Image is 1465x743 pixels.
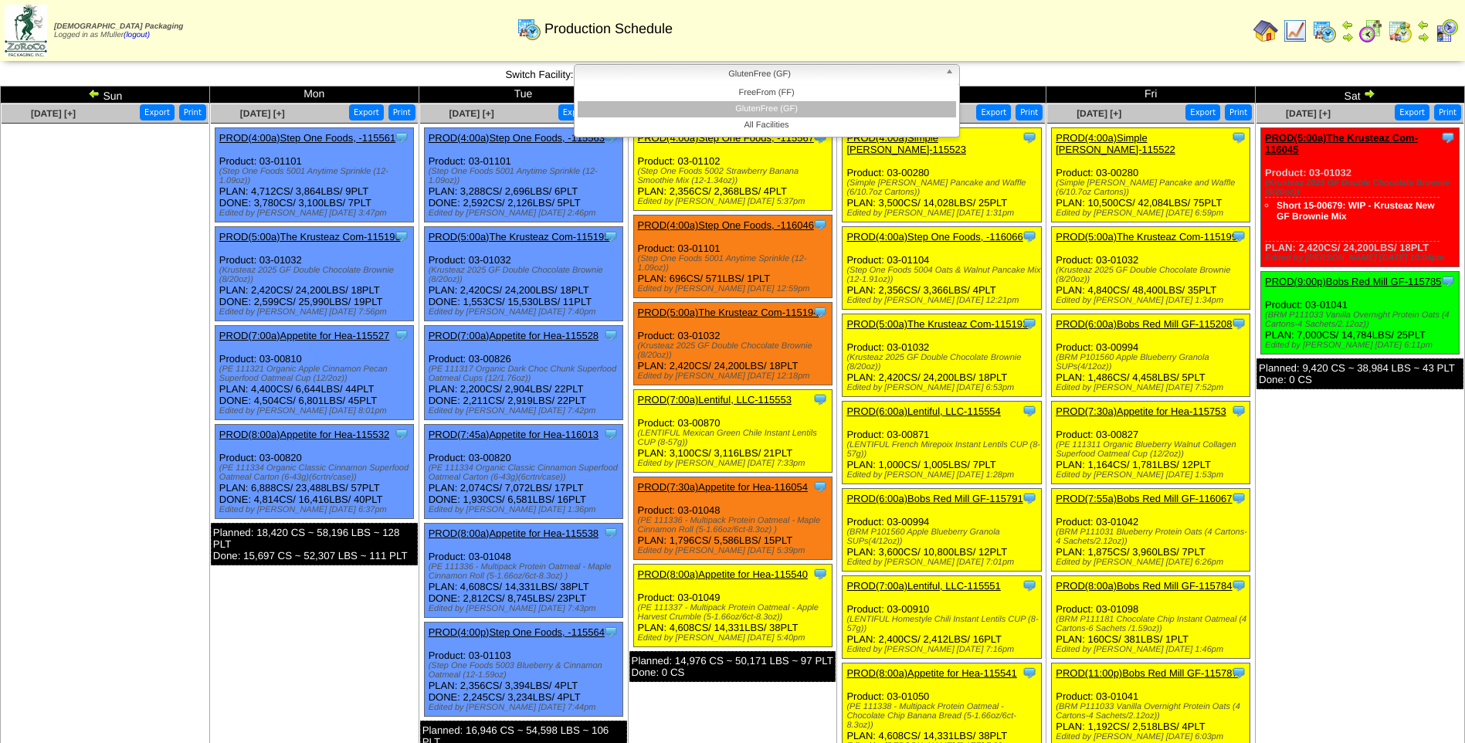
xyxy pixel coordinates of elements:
[219,429,389,440] a: PROD(8:00a)Appetite for Hea-115532
[638,546,832,555] div: Edited by [PERSON_NAME] [DATE] 5:39pm
[429,307,622,317] div: Edited by [PERSON_NAME] [DATE] 7:40pm
[846,132,966,155] a: PROD(4:00a)Simple [PERSON_NAME]-115523
[424,227,622,321] div: Product: 03-01032 PLAN: 2,420CS / 24,200LBS / 18PLT DONE: 1,553CS / 15,530LBS / 11PLT
[1225,104,1252,120] button: Print
[429,703,622,712] div: Edited by [PERSON_NAME] [DATE] 7:44pm
[429,406,622,416] div: Edited by [PERSON_NAME] [DATE] 7:42pm
[517,16,541,41] img: calendarprod.gif
[1022,578,1037,593] img: Tooltip
[1256,87,1465,103] td: Sat
[578,117,956,134] li: All Facilities
[1358,19,1383,43] img: calendarblend.gif
[219,266,413,284] div: (Krusteaz 2025 GF Double Chocolate Brownie (8/20oz))
[429,132,605,144] a: PROD(4:00a)Step One Foods, -115563
[5,5,47,56] img: zoroco-logo-small.webp
[219,330,389,341] a: PROD(7:00a)Appetite for Hea-115527
[633,390,832,473] div: Product: 03-00870 PLAN: 3,100CS / 3,116LBS / 21PLT
[429,604,622,613] div: Edited by [PERSON_NAME] [DATE] 7:43pm
[846,353,1040,371] div: (Krusteaz 2025 GF Double Chocolate Brownie (8/20oz))
[429,365,622,383] div: (PE 111317 Organic Dark Choc Chunk Superfood Oatmeal Cups (12/1.76oz))
[843,128,1041,222] div: Product: 03-00280 PLAN: 3,500CS / 14,028LBS / 25PLT
[124,31,150,39] a: (logout)
[846,209,1040,218] div: Edited by [PERSON_NAME] [DATE] 1:31pm
[1341,31,1354,43] img: arrowright.gif
[1056,318,1232,330] a: PROD(6:00a)Bobs Red Mill GF-115208
[1022,316,1037,331] img: Tooltip
[1056,353,1250,371] div: (BRM P101560 Apple Blueberry Granola SUPs(4/12oz))
[578,101,956,117] li: GlutenFree (GF)
[1052,128,1250,222] div: Product: 03-00280 PLAN: 10,500CS / 42,084LBS / 75PLT
[394,229,409,244] img: Tooltip
[1052,576,1250,659] div: Product: 03-01098 PLAN: 160CS / 381LBS / 1PLT
[429,209,622,218] div: Edited by [PERSON_NAME] [DATE] 2:46pm
[1434,19,1459,43] img: calendarcustomer.gif
[846,493,1022,504] a: PROD(6:00a)Bobs Red Mill GF-115791
[638,307,819,318] a: PROD(5:00a)The Krusteaz Com-115194
[846,615,1040,633] div: (LENTIFUL Homestyle Chili Instant Lentils CUP (8-57g))
[1056,470,1250,480] div: Edited by [PERSON_NAME] [DATE] 1:53pm
[846,558,1040,567] div: Edited by [PERSON_NAME] [DATE] 7:01pm
[219,463,413,482] div: (PE 111334 Organic Classic Cinnamon Superfood Oatmeal Carton (6-43g)(6crtn/case))
[1440,130,1456,145] img: Tooltip
[1265,276,1441,287] a: PROD(9:00p)Bobs Red Mill GF-115785
[846,702,1040,730] div: (PE 111338 - Multipack Protein Oatmeal - Chocolate Chip Banana Bread (5-1.66oz/6ct-8.3oz))
[215,227,413,321] div: Product: 03-01032 PLAN: 2,420CS / 24,200LBS / 18PLT DONE: 2,599CS / 25,990LBS / 19PLT
[394,130,409,145] img: Tooltip
[1185,104,1220,120] button: Export
[1253,19,1278,43] img: home.gif
[1341,19,1354,31] img: arrowleft.gif
[638,568,808,580] a: PROD(8:00a)Appetite for Hea-115540
[846,383,1040,392] div: Edited by [PERSON_NAME] [DATE] 6:53pm
[843,314,1041,397] div: Product: 03-01032 PLAN: 2,420CS / 24,200LBS / 18PLT
[846,318,1028,330] a: PROD(5:00a)The Krusteaz Com-115193
[846,266,1040,284] div: (Step One Foods 5004 Oats & Walnut Pancake Mix (12-1.91oz))
[638,603,832,622] div: (PE 111337 - Multipack Protein Oatmeal - Apple Harvest Crumble (5-1.66oz/6ct-8.3oz))
[1231,130,1246,145] img: Tooltip
[394,327,409,343] img: Tooltip
[179,104,206,120] button: Print
[1016,104,1043,120] button: Print
[215,326,413,420] div: Product: 03-00810 PLAN: 4,400CS / 6,644LBS / 44PLT DONE: 4,504CS / 6,801LBS / 45PLT
[1056,296,1250,305] div: Edited by [PERSON_NAME] [DATE] 1:34pm
[846,528,1040,546] div: (BRM P101560 Apple Blueberry Granola SUPs(4/12oz))
[638,284,832,293] div: Edited by [PERSON_NAME] [DATE] 12:59pm
[603,525,619,541] img: Tooltip
[1231,665,1246,680] img: Tooltip
[1056,558,1250,567] div: Edited by [PERSON_NAME] [DATE] 6:26pm
[1256,358,1463,389] div: Planned: 9,420 CS ~ 38,984 LBS ~ 43 PLT Done: 0 CS
[846,667,1016,679] a: PROD(8:00a)Appetite for Hea-115541
[812,304,828,320] img: Tooltip
[1022,665,1037,680] img: Tooltip
[424,524,622,618] div: Product: 03-01048 PLAN: 4,608CS / 14,331LBS / 38PLT DONE: 2,812CS / 8,745LBS / 23PLT
[215,128,413,222] div: Product: 03-01101 PLAN: 4,712CS / 3,864LBS / 9PLT DONE: 3,780CS / 3,100LBS / 7PLT
[1312,19,1337,43] img: calendarprod.gif
[1231,490,1246,506] img: Tooltip
[349,104,384,120] button: Export
[140,104,175,120] button: Export
[1395,104,1429,120] button: Export
[638,197,832,206] div: Edited by [PERSON_NAME] [DATE] 5:37pm
[1056,178,1250,197] div: (Simple [PERSON_NAME] Pancake and Waffle (6/10.7oz Cartons))
[1277,200,1435,222] a: Short 15-00679: WIP - Krusteaz New GF Brownie Mix
[1022,229,1037,244] img: Tooltip
[429,505,622,514] div: Edited by [PERSON_NAME] [DATE] 1:36pm
[1434,104,1461,120] button: Print
[31,108,76,119] span: [DATE] [+]
[219,505,413,514] div: Edited by [PERSON_NAME] [DATE] 6:37pm
[219,209,413,218] div: Edited by [PERSON_NAME] [DATE] 3:47pm
[219,167,413,185] div: (Step One Foods 5001 Anytime Sprinkle (12-1.09oz))
[88,87,100,100] img: arrowleft.gif
[219,132,395,144] a: PROD(4:00a)Step One Foods, -115561
[846,470,1040,480] div: Edited by [PERSON_NAME] [DATE] 1:28pm
[812,479,828,494] img: Tooltip
[1363,87,1375,100] img: arrowright.gif
[1056,231,1237,243] a: PROD(5:00a)The Krusteaz Com-115199
[846,645,1040,654] div: Edited by [PERSON_NAME] [DATE] 7:16pm
[846,231,1022,243] a: PROD(4:00a)Step One Foods, -116066
[1056,732,1250,741] div: Edited by [PERSON_NAME] [DATE] 6:03pm
[1231,403,1246,419] img: Tooltip
[1417,19,1429,31] img: arrowleft.gif
[429,231,610,243] a: PROD(5:00a)The Krusteaz Com-115195
[1265,132,1418,155] a: PROD(5:00a)The Krusteaz Com-116045
[638,633,832,643] div: Edited by [PERSON_NAME] [DATE] 5:40pm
